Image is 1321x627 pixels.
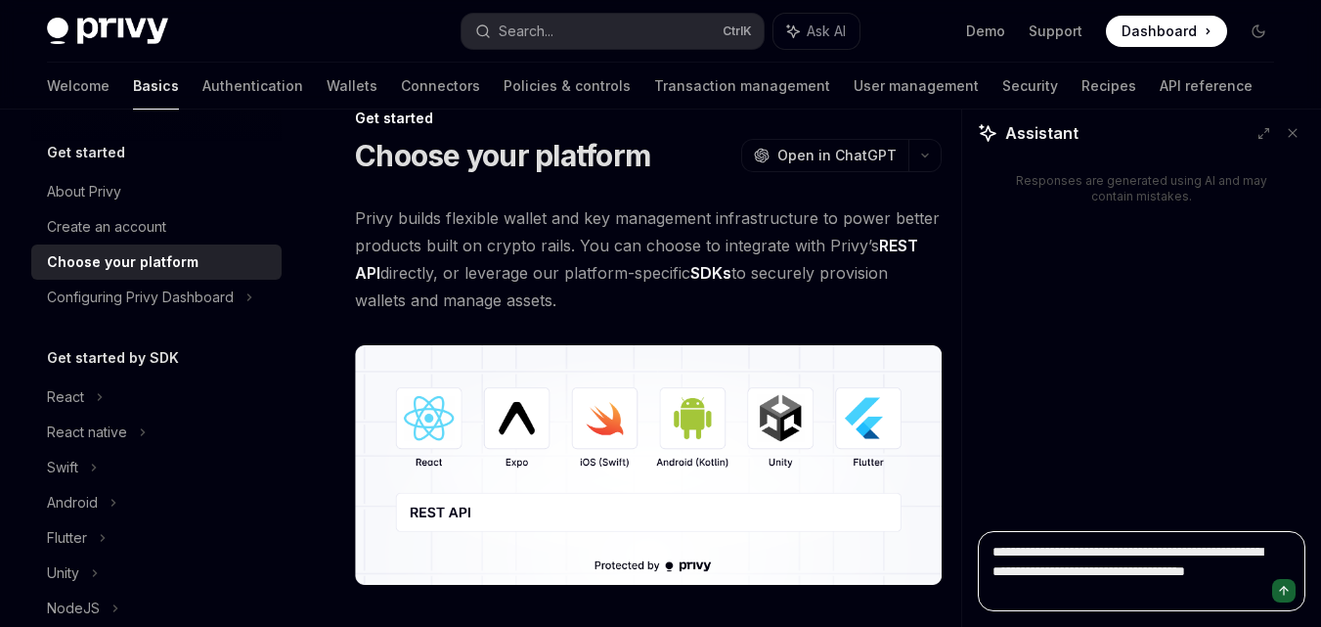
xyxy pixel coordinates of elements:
h5: Get started [47,141,125,164]
div: Swift [47,456,78,479]
div: Get started [355,109,942,128]
span: Ask AI [807,22,846,41]
a: Policies & controls [504,63,631,110]
div: Responses are generated using AI and may contain mistakes. [1009,173,1274,204]
div: Unity [47,561,79,585]
a: Create an account [31,209,282,245]
div: React [47,385,84,409]
div: Choose your platform [47,250,198,274]
div: NodeJS [47,597,100,620]
div: React native [47,421,127,444]
h1: Choose your platform [355,138,650,173]
div: Configuring Privy Dashboard [47,286,234,309]
div: Flutter [47,526,87,550]
a: Basics [133,63,179,110]
button: Search...CtrlK [462,14,765,49]
a: Wallets [327,63,377,110]
a: About Privy [31,174,282,209]
a: Welcome [47,63,110,110]
a: Dashboard [1106,16,1227,47]
span: Dashboard [1122,22,1197,41]
strong: SDKs [690,263,731,283]
a: Transaction management [654,63,830,110]
a: Connectors [401,63,480,110]
span: Assistant [1005,121,1079,145]
button: Open in ChatGPT [741,139,908,172]
a: User management [854,63,979,110]
button: Toggle dark mode [1243,16,1274,47]
h5: Get started by SDK [47,346,179,370]
div: Create an account [47,215,166,239]
img: dark logo [47,18,168,45]
a: Support [1029,22,1082,41]
span: Ctrl K [723,23,752,39]
button: Send message [1272,579,1296,603]
span: Open in ChatGPT [777,146,897,165]
button: Ask AI [773,14,859,49]
a: API reference [1160,63,1253,110]
a: Recipes [1081,63,1136,110]
div: Android [47,491,98,515]
div: Search... [499,20,553,43]
a: Authentication [202,63,303,110]
a: Choose your platform [31,245,282,280]
span: Privy builds flexible wallet and key management infrastructure to power better products built on ... [355,204,942,314]
img: images/Platform2.png [355,345,942,585]
a: Security [1002,63,1058,110]
div: About Privy [47,180,121,203]
a: Demo [966,22,1005,41]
